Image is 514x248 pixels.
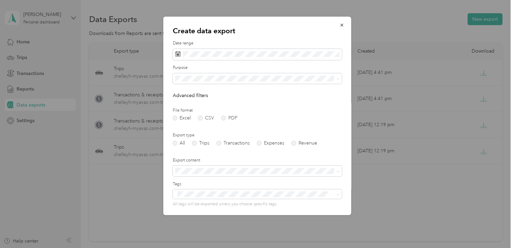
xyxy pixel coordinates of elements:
label: Date range [172,40,342,46]
label: Expenses [257,141,284,146]
label: Transactions [217,141,250,146]
label: Purpose [172,65,342,71]
label: Export type [172,132,342,138]
p: Advanced filters [172,92,342,99]
label: CSV [198,116,214,120]
label: Tags [172,181,342,187]
label: Excel [172,116,191,120]
label: File format [172,108,342,114]
iframe: Everlance-gr Chat Button Frame [476,210,514,248]
label: PDF [221,116,238,120]
label: Revenue [291,141,317,146]
label: All [172,141,185,146]
p: All tags will be exported unless you choose specific tags. [172,201,342,207]
label: Trips [192,141,209,146]
p: Create data export [172,26,342,36]
label: Export content [172,157,342,164]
